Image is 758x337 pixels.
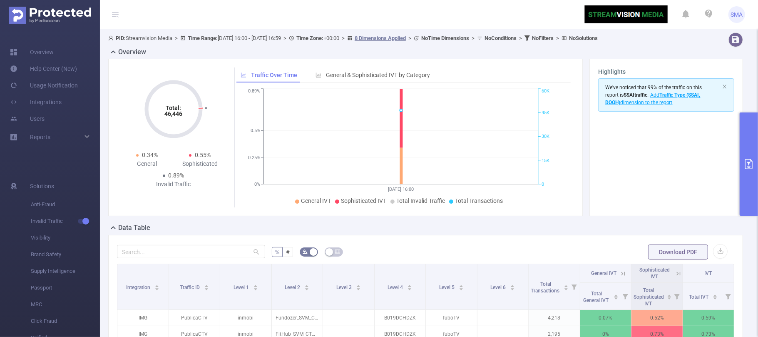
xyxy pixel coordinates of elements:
[388,187,414,192] tspan: [DATE] 16:00
[31,263,100,280] span: Supply Intelligence
[31,246,100,263] span: Brand Safety
[490,285,507,290] span: Level 6
[126,285,152,290] span: Integration
[275,249,279,255] span: %
[459,287,463,290] i: icon: caret-down
[510,284,515,289] div: Sort
[510,284,515,286] i: icon: caret-up
[188,35,218,41] b: Time Range:
[564,287,568,290] i: icon: caret-down
[155,287,159,290] i: icon: caret-down
[164,110,182,117] tspan: 46,446
[31,296,100,313] span: MRC
[614,293,619,298] div: Sort
[248,155,260,160] tspan: 0.25%
[304,284,309,289] div: Sort
[455,197,503,204] span: Total Transactions
[30,129,50,145] a: Reports
[166,105,181,111] tspan: Total:
[116,35,126,41] b: PID:
[648,245,708,260] button: Download PDF
[169,310,220,326] p: PublicaCTV
[713,293,718,298] div: Sort
[118,223,150,233] h2: Data Table
[619,283,631,310] i: Filter menu
[722,283,734,310] i: Filter menu
[569,35,598,41] b: No Solutions
[120,160,174,168] div: General
[341,197,386,204] span: Sophisticated IVT
[305,287,309,290] i: icon: caret-down
[286,249,290,255] span: #
[614,296,619,299] i: icon: caret-down
[30,178,54,195] span: Solutions
[614,293,619,296] i: icon: caret-up
[583,291,610,303] span: Total General IVT
[117,310,169,326] p: IMG
[108,35,116,41] i: icon: user
[667,296,671,299] i: icon: caret-down
[426,310,477,326] p: fuboTV
[204,284,209,286] i: icon: caret-up
[356,284,361,289] div: Sort
[722,82,727,91] button: icon: close
[439,285,456,290] span: Level 5
[388,285,404,290] span: Level 4
[689,294,710,300] span: Total IVT
[705,270,712,276] span: IVT
[529,310,580,326] p: 4,218
[254,182,260,187] tspan: 0%
[624,92,647,98] b: SSAI traffic
[31,313,100,330] span: Click Fraud
[10,44,54,60] a: Overview
[154,284,159,289] div: Sort
[667,293,672,298] div: Sort
[9,7,91,24] img: Protected Media
[10,94,62,110] a: Integrations
[631,310,683,326] p: 0.52%
[305,284,309,286] i: icon: caret-up
[542,158,549,163] tspan: 15K
[195,152,211,158] span: 0.55%
[564,284,568,286] i: icon: caret-up
[296,35,323,41] b: Time Zone:
[220,310,271,326] p: inmobi
[303,249,308,254] i: icon: bg-colors
[10,77,78,94] a: Usage Notification
[554,35,562,41] span: >
[356,284,360,286] i: icon: caret-up
[204,287,209,290] i: icon: caret-down
[605,92,701,105] span: Add dimension to the report
[241,72,246,78] i: icon: line-chart
[285,285,301,290] span: Level 2
[634,287,664,307] span: Total Sophisticated IVT
[272,310,323,326] p: Fundozer_SVM_CTV_Ver_2_$4
[30,134,50,140] span: Reports
[396,197,445,204] span: Total Invalid Traffic
[31,280,100,296] span: Passport
[542,110,549,115] tspan: 45K
[251,72,297,78] span: Traffic Over Time
[253,284,258,289] div: Sort
[722,84,727,89] i: icon: close
[339,35,347,41] span: >
[542,134,549,140] tspan: 30K
[598,67,734,76] h3: Highlights
[510,287,515,290] i: icon: caret-down
[731,6,743,23] span: SMA
[568,264,580,310] i: Filter menu
[155,284,159,286] i: icon: caret-up
[683,310,734,326] p: 0.59%
[356,287,360,290] i: icon: caret-down
[31,196,100,213] span: Anti-Fraud
[531,281,561,294] span: Total Transactions
[355,35,406,41] u: 8 Dimensions Applied
[10,60,77,77] a: Help Center (New)
[605,85,702,105] span: We've noticed that 99% of the traffic on this report is .
[532,35,554,41] b: No Filters
[671,283,683,310] i: Filter menu
[142,152,158,158] span: 0.34%
[326,72,430,78] span: General & Sophisticated IVT by Category
[408,284,412,286] i: icon: caret-up
[421,35,469,41] b: No Time Dimensions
